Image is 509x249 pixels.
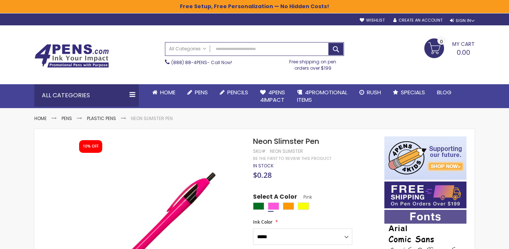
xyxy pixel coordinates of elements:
[34,115,47,122] a: Home
[253,219,272,225] span: Ink Color
[297,88,347,104] span: 4PROMOTIONAL ITEMS
[367,88,381,96] span: Rush
[283,202,294,210] div: Orange
[353,84,387,101] a: Rush
[253,163,274,169] div: Availability
[253,202,264,210] div: Green
[282,56,344,71] div: Free shipping on pen orders over $199
[83,144,99,149] div: 10% OFF
[131,116,173,122] li: Neon Slimster Pen
[34,44,109,68] img: 4Pens Custom Pens and Promotional Products
[457,48,470,57] span: 0.00
[160,88,175,96] span: Home
[181,84,214,101] a: Pens
[298,202,309,210] div: Yellow
[253,170,272,180] span: $0.28
[270,148,303,154] div: Neon Slimster
[165,42,210,55] a: All Categories
[440,38,443,45] span: 0
[384,182,466,208] img: Free shipping on orders over $199
[254,84,291,108] a: 4Pens4impact
[253,156,331,161] a: Be the first to review this product
[253,163,274,169] span: In stock
[146,84,181,101] a: Home
[393,18,443,23] a: Create an Account
[268,202,279,210] div: Pink
[447,229,509,249] iframe: Google Customer Reviews
[253,193,297,203] span: Select A Color
[227,88,248,96] span: Pencils
[171,59,207,66] a: (888) 88-4PENS
[437,88,452,96] span: Blog
[424,38,475,57] a: 0.00 0
[431,84,458,101] a: Blog
[34,84,139,107] div: All Categories
[297,194,312,200] span: Pink
[291,84,353,108] a: 4PROMOTIONALITEMS
[401,88,425,96] span: Specials
[260,88,285,104] span: 4Pens 4impact
[214,84,254,101] a: Pencils
[360,18,385,23] a: Wishlist
[253,136,319,146] span: Neon Slimster Pen
[171,59,232,66] span: - Call Now!
[195,88,208,96] span: Pens
[450,18,475,23] div: Sign In
[62,115,72,122] a: Pens
[169,46,206,52] span: All Categories
[87,115,116,122] a: Plastic Pens
[384,136,466,180] img: 4pens 4 kids
[387,84,431,101] a: Specials
[253,148,267,154] strong: SKU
